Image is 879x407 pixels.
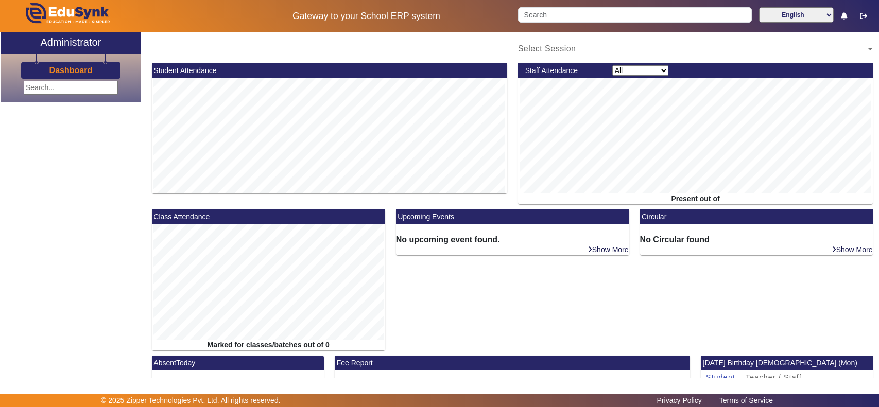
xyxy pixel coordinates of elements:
span: Student [706,374,735,381]
div: Staff Attendance [520,65,607,76]
a: Privacy Policy [652,394,707,407]
h5: Gateway to your School ERP system [226,11,507,22]
a: Administrator [1,32,141,54]
span: Teacher / Staff [746,374,802,381]
mat-card-header: [DATE] Birthday [DEMOGRAPHIC_DATA] (Mon) [701,356,873,370]
mat-card-header: Circular [640,209,873,224]
h2: Administrator [40,36,101,48]
a: Terms of Service [714,394,778,407]
p: © 2025 Zipper Technologies Pvt. Ltd. All rights reserved. [101,395,281,406]
h6: No Circular found [640,235,873,244]
h3: Dashboard [49,65,93,75]
div: Marked for classes/batches out of 0 [152,340,385,350]
input: Search... [24,81,118,95]
mat-card-header: Student Attendance [152,63,507,78]
span: Select Session [518,44,576,53]
mat-card-header: Upcoming Events [396,209,629,224]
input: Search [518,7,751,23]
mat-card-header: Class Attendance [152,209,385,224]
mat-card-header: AbsentToday [152,356,324,370]
h6: No upcoming event found. [396,235,629,244]
mat-card-header: Fee Report [335,356,690,370]
a: Show More [831,245,873,254]
a: Dashboard [49,65,93,76]
a: Show More [587,245,629,254]
div: Present out of [518,193,873,204]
